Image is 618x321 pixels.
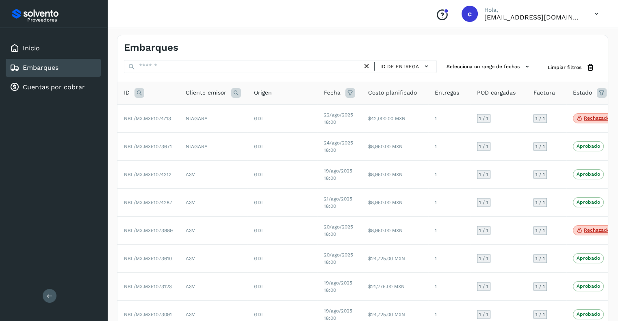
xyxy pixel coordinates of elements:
span: 21/ago/2025 18:00 [324,196,352,209]
span: 1 / 1 [536,312,545,317]
span: GDL [254,284,264,289]
button: ID de entrega [378,60,433,72]
span: 1 / 1 [536,228,545,233]
span: 1 / 1 [536,284,545,289]
p: Aprobado [577,283,600,289]
span: NBL/MX.MX51074287 [124,200,172,205]
span: ID [124,88,130,97]
span: POD cargadas [477,88,516,97]
div: Cuentas por cobrar [6,78,101,96]
td: 1 [428,272,471,300]
td: A3V [179,216,247,244]
span: Costo planificado [368,88,417,97]
span: 1 / 1 [479,116,488,121]
span: 1 / 1 [536,256,545,261]
td: $24,725.00 MXN [362,244,428,272]
td: 1 [428,216,471,244]
p: Hola, [484,6,582,13]
p: Rechazado [584,227,610,233]
span: Factura [533,88,555,97]
span: NBL/MX.MX51073671 [124,144,172,149]
p: Rechazado [584,115,610,121]
td: $42,000.00 MXN [362,104,428,132]
span: GDL [254,228,264,233]
td: $8,950.00 MXN [362,188,428,216]
td: $8,950.00 MXN [362,132,428,160]
button: Limpiar filtros [541,60,601,75]
td: 1 [428,188,471,216]
span: Limpiar filtros [548,64,581,71]
span: NBL/MX.MX51074312 [124,172,171,177]
span: 19/ago/2025 18:00 [324,308,352,321]
span: 1 / 1 [536,144,545,149]
td: 1 [428,132,471,160]
span: 24/ago/2025 18:00 [324,140,353,153]
span: NBL/MX.MX51073091 [124,312,172,317]
td: NIAGARA [179,132,247,160]
span: 1 / 1 [479,200,488,205]
p: Aprobado [577,199,600,205]
td: A3V [179,188,247,216]
td: A3V [179,244,247,272]
td: 1 [428,160,471,188]
p: comercializacion@a3vlogistics.com [484,13,582,21]
span: NBL/MX.MX51073610 [124,256,172,261]
span: Estado [573,88,592,97]
span: 1 / 1 [479,284,488,289]
span: Fecha [324,88,340,97]
span: Origen [254,88,272,97]
span: 1 / 1 [479,172,488,177]
span: 1 / 1 [536,172,545,177]
span: 1 / 1 [479,144,488,149]
span: 1 / 1 [536,200,545,205]
h4: Embarques [124,42,178,54]
span: Cliente emisor [186,88,226,97]
span: 19/ago/2025 18:00 [324,168,352,181]
p: Aprobado [577,143,600,149]
span: GDL [254,116,264,121]
button: Selecciona un rango de fechas [443,60,535,73]
span: 20/ago/2025 18:00 [324,252,353,265]
td: A3V [179,160,247,188]
span: 1 / 1 [479,312,488,317]
span: GDL [254,200,264,205]
p: Aprobado [577,171,600,177]
span: 1 / 1 [479,228,488,233]
p: Aprobado [577,255,600,261]
a: Inicio [23,44,40,52]
td: 1 [428,104,471,132]
span: 1 / 1 [479,256,488,261]
span: NBL/MX.MX51073123 [124,284,172,289]
a: Embarques [23,64,59,71]
span: ID de entrega [380,63,419,70]
span: 19/ago/2025 18:00 [324,280,352,293]
td: $21,275.00 MXN [362,272,428,300]
td: A3V [179,272,247,300]
p: Aprobado [577,311,600,317]
td: 1 [428,244,471,272]
td: NIAGARA [179,104,247,132]
p: Proveedores [27,17,98,23]
td: $8,950.00 MXN [362,160,428,188]
span: GDL [254,312,264,317]
span: GDL [254,256,264,261]
td: $8,950.00 MXN [362,216,428,244]
span: NBL/MX.MX51074713 [124,116,171,121]
span: GDL [254,144,264,149]
span: Entregas [435,88,459,97]
div: Embarques [6,59,101,77]
span: NBL/MX.MX51073889 [124,228,173,233]
span: GDL [254,172,264,177]
span: 22/ago/2025 18:00 [324,112,353,125]
div: Inicio [6,39,101,57]
span: 1 / 1 [536,116,545,121]
a: Cuentas por cobrar [23,83,85,91]
span: 20/ago/2025 18:00 [324,224,353,237]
